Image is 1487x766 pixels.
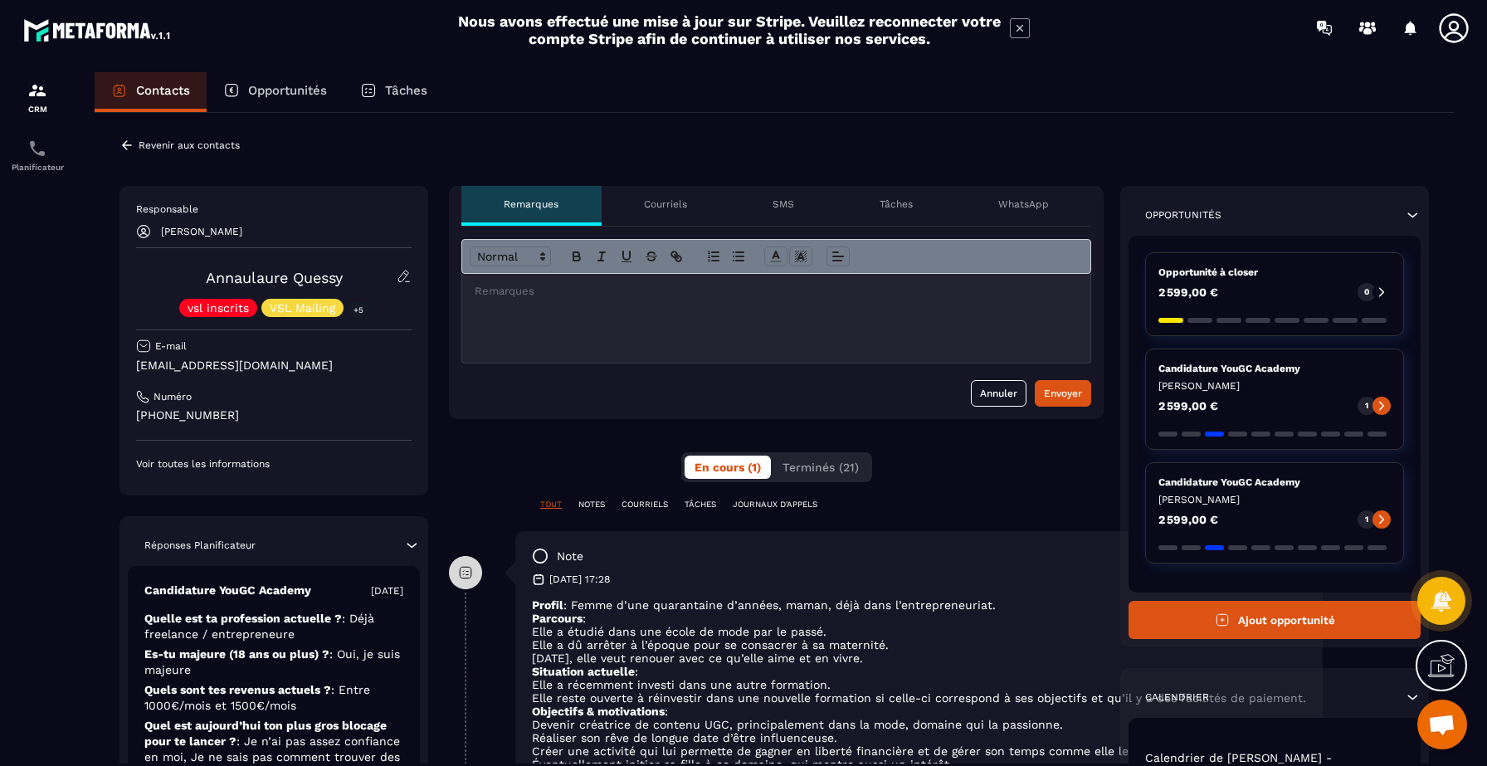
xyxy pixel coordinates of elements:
[1044,385,1082,402] div: Envoyer
[27,81,47,100] img: formation
[4,126,71,184] a: schedulerschedulerPlanificateur
[532,718,1306,731] li: Devenir créatrice de contenu UGC, principalement dans la mode, domaine qui la passionne.
[1145,208,1221,222] p: Opportunités
[248,83,327,98] p: Opportunités
[1158,493,1391,506] p: [PERSON_NAME]
[23,15,173,45] img: logo
[348,301,369,319] p: +5
[136,202,412,216] p: Responsable
[540,499,562,510] p: TOUT
[773,198,794,211] p: SMS
[136,407,412,423] p: [PHONE_NUMBER]
[532,744,1306,758] li: Créer une activité qui lui permette de gagner en liberté financière et de gérer son temps comme e...
[504,198,558,211] p: Remarques
[144,583,311,598] p: Candidature YouGC Academy
[161,226,242,237] p: [PERSON_NAME]
[1158,266,1391,279] p: Opportunité à closer
[95,72,207,112] a: Contacts
[371,584,403,598] p: [DATE]
[188,302,249,314] p: vsl inscrits
[4,105,71,114] p: CRM
[385,83,427,98] p: Tâches
[557,549,583,564] p: note
[532,625,1306,638] li: Elle a étudié dans une école de mode par le passé.
[622,499,668,510] p: COURRIELS
[998,198,1049,211] p: WhatsApp
[136,457,412,471] p: Voir toutes les informations
[206,269,343,286] a: Annaulaure Quessy
[733,499,817,510] p: JOURNAUX D'APPELS
[1417,700,1467,749] a: Ouvrir le chat
[1158,362,1391,375] p: Candidature YouGC Academy
[1365,514,1368,525] p: 1
[532,612,1306,625] li: :
[144,682,403,714] p: Quels sont tes revenus actuels ?
[344,72,444,112] a: Tâches
[144,611,403,642] p: Quelle est ta profession actuelle ?
[532,691,1306,705] li: Elle reste ouverte à réinvestir dans une nouvelle formation si celle-ci correspond à ses objectif...
[685,456,771,479] button: En cours (1)
[783,461,859,474] span: Terminés (21)
[532,665,635,678] strong: Situation actuelle
[457,12,1002,47] h2: Nous avons effectué une mise à jour sur Stripe. Veuillez reconnecter votre compte Stripe afin de ...
[971,380,1026,407] button: Annuler
[1145,690,1209,704] p: Calendrier
[270,302,335,314] p: VSL Mailing
[1364,286,1369,298] p: 0
[1158,379,1391,393] p: [PERSON_NAME]
[532,678,1306,691] li: Elle a récemment investi dans une autre formation.
[685,499,716,510] p: TÂCHES
[136,83,190,98] p: Contacts
[1158,514,1218,525] p: 2 599,00 €
[578,499,605,510] p: NOTES
[144,646,403,678] p: Es-tu majeure (18 ans ou plus) ?
[1158,286,1218,298] p: 2 599,00 €
[1158,400,1218,412] p: 2 599,00 €
[532,612,583,625] strong: Parcours
[1129,601,1421,639] button: Ajout opportunité
[532,665,1306,678] li: :
[532,705,665,718] strong: Objectifs & motivations
[136,358,412,373] p: [EMAIL_ADDRESS][DOMAIN_NAME]
[4,68,71,126] a: formationformationCRM
[144,539,256,552] p: Réponses Planificateur
[27,139,47,159] img: scheduler
[532,638,1306,651] li: Elle a dû arrêter à l’époque pour se consacrer à sa maternité.
[139,139,240,151] p: Revenir aux contacts
[532,651,1306,665] li: [DATE], elle veut renouer avec ce qu’elle aime et en vivre.
[532,705,1306,718] li: :
[773,456,869,479] button: Terminés (21)
[532,598,1306,612] li: : Femme d’une quarantaine d’années, maman, déjà dans l’entrepreneuriat.
[1158,476,1391,489] p: Candidature YouGC Academy
[155,339,187,353] p: E-mail
[549,573,610,586] p: [DATE] 17:28
[532,598,563,612] strong: Profil
[695,461,761,474] span: En cours (1)
[1035,380,1091,407] button: Envoyer
[532,731,1306,744] li: Réaliser son rêve de longue date d’être influenceuse.
[4,163,71,172] p: Planificateur
[880,198,913,211] p: Tâches
[154,390,192,403] p: Numéro
[1365,400,1368,412] p: 1
[207,72,344,112] a: Opportunités
[644,198,687,211] p: Courriels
